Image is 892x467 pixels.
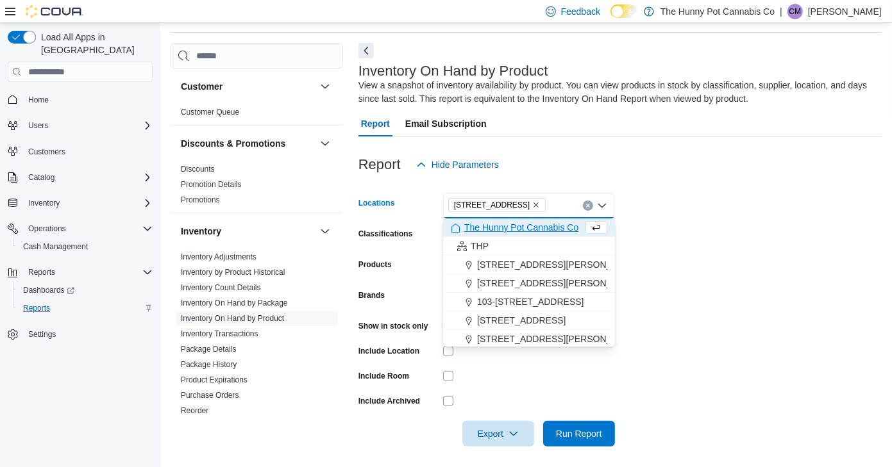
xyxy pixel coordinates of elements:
[443,256,615,274] button: [STREET_ADDRESS][PERSON_NAME]
[181,108,239,117] a: Customer Queue
[23,326,153,342] span: Settings
[317,79,333,94] button: Customer
[443,293,615,311] button: 103-[STREET_ADDRESS]
[181,344,237,354] span: Package Details
[3,194,158,212] button: Inventory
[477,314,566,327] span: [STREET_ADDRESS]
[181,179,242,190] span: Promotion Details
[358,198,395,208] label: Locations
[181,107,239,117] span: Customer Queue
[432,158,499,171] span: Hide Parameters
[443,311,615,330] button: [STREET_ADDRESS]
[181,180,242,189] a: Promotion Details
[18,239,93,254] a: Cash Management
[8,85,153,377] nav: Complex example
[181,225,221,238] h3: Inventory
[18,300,153,316] span: Reports
[181,252,257,262] span: Inventory Adjustments
[358,259,392,270] label: Products
[358,321,428,331] label: Show in stock only
[454,199,530,211] span: [STREET_ADDRESS]
[23,285,74,295] span: Dashboards
[18,283,80,298] a: Dashboards
[181,314,284,323] a: Inventory On Hand by Product
[583,201,593,211] button: Clear input
[561,5,600,18] span: Feedback
[181,359,237,370] span: Package History
[181,360,237,369] a: Package History
[464,221,578,234] span: The Hunny Pot Cannabis Co
[477,332,640,345] span: [STREET_ADDRESS][PERSON_NAME]
[23,303,50,313] span: Reports
[610,4,637,18] input: Dark Mode
[317,136,333,151] button: Discounts & Promotions
[23,221,153,236] span: Operations
[448,198,546,212] span: 600 Fleet St
[23,144,71,160] a: Customers
[405,111,487,136] span: Email Subscription
[358,43,374,58] button: Next
[171,161,343,213] div: Discounts & Promotions
[3,168,158,186] button: Catalog
[3,90,158,108] button: Home
[28,120,48,131] span: Users
[358,346,419,356] label: Include Location
[556,427,602,440] span: Run Report
[181,329,258,338] a: Inventory Transactions
[181,80,315,93] button: Customer
[610,18,611,19] span: Dark Mode
[3,325,158,343] button: Settings
[358,79,875,106] div: View a snapshot of inventory availability by product. You can view products in stock by classific...
[28,95,49,105] span: Home
[477,258,640,271] span: [STREET_ADDRESS][PERSON_NAME]
[358,229,413,239] label: Classifications
[181,195,220,205] span: Promotions
[3,142,158,161] button: Customers
[23,118,53,133] button: Users
[443,237,615,256] button: THP
[181,252,257,261] a: Inventory Adjustments
[411,152,504,177] button: Hide Parameters
[28,147,65,157] span: Customers
[181,406,208,416] span: Reorder
[181,137,285,150] h3: Discounts & Promotions
[181,299,288,307] a: Inventory On Hand by Package
[780,4,782,19] p: |
[181,283,261,293] span: Inventory Count Details
[787,4,803,19] div: Corrin Marier
[28,329,56,340] span: Settings
[181,391,239,400] a: Purchase Orders
[443,274,615,293] button: [STREET_ADDRESS][PERSON_NAME]
[13,299,158,317] button: Reports
[462,421,534,447] button: Export
[181,80,223,93] h3: Customer
[181,225,315,238] button: Inventory
[181,375,248,384] a: Product Expirations
[471,240,489,252] span: THP
[3,263,158,281] button: Reports
[181,268,285,277] a: Inventory by Product Historical
[23,143,153,160] span: Customers
[181,345,237,354] a: Package Details
[23,327,61,342] a: Settings
[181,164,215,174] span: Discounts
[358,290,385,300] label: Brands
[28,267,55,277] span: Reports
[443,330,615,348] button: [STREET_ADDRESS][PERSON_NAME]
[23,221,71,236] button: Operations
[13,238,158,256] button: Cash Management
[317,224,333,239] button: Inventory
[18,239,153,254] span: Cash Management
[808,4,882,19] p: [PERSON_NAME]
[3,117,158,135] button: Users
[23,118,153,133] span: Users
[23,170,153,185] span: Catalog
[181,283,261,292] a: Inventory Count Details
[181,267,285,277] span: Inventory by Product Historical
[543,421,615,447] button: Run Report
[23,195,65,211] button: Inventory
[181,390,239,400] span: Purchase Orders
[181,406,208,415] a: Reorder
[358,371,409,381] label: Include Room
[28,198,60,208] span: Inventory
